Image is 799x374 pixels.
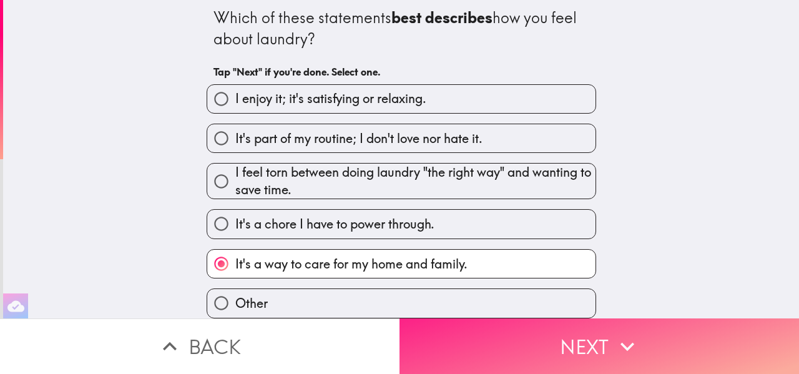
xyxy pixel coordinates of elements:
[213,65,589,79] h6: Tap "Next" if you're done. Select one.
[207,164,596,199] button: I feel torn between doing laundry "the right way" and wanting to save time.
[235,164,596,199] span: I feel torn between doing laundry "the right way" and wanting to save time.
[207,250,596,278] button: It's a way to care for my home and family.
[207,210,596,238] button: It's a chore I have to power through.
[235,130,483,147] span: It's part of my routine; I don't love nor hate it.
[235,215,434,233] span: It's a chore I have to power through.
[207,124,596,152] button: It's part of my routine; I don't love nor hate it.
[213,7,589,49] div: Which of these statements how you feel about laundry?
[391,8,493,27] b: best describes
[207,289,596,317] button: Other
[235,295,268,312] span: Other
[207,85,596,113] button: I enjoy it; it's satisfying or relaxing.
[399,318,799,374] button: Next
[235,255,468,273] span: It's a way to care for my home and family.
[235,90,426,107] span: I enjoy it; it's satisfying or relaxing.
